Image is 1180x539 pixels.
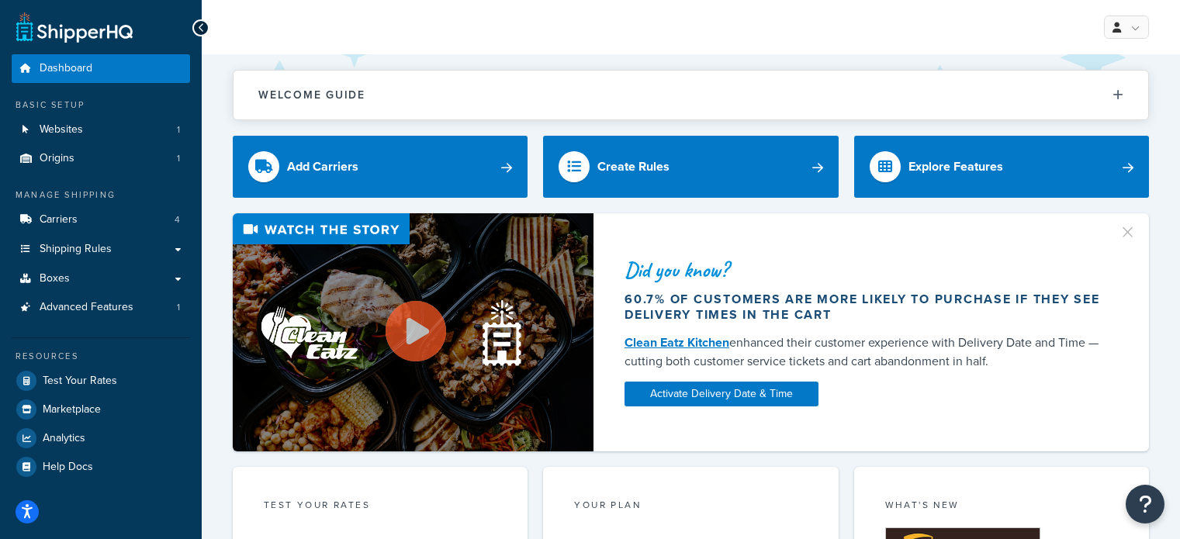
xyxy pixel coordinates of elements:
a: Clean Eatz Kitchen [625,333,729,351]
div: Test your rates [264,498,497,516]
span: 1 [177,123,180,136]
a: Test Your Rates [12,367,190,395]
button: Welcome Guide [234,71,1148,119]
li: Websites [12,116,190,144]
span: Boxes [40,272,70,285]
span: Test Your Rates [43,375,117,388]
span: Help Docs [43,461,93,474]
li: Origins [12,144,190,173]
a: Add Carriers [233,136,528,198]
a: Carriers4 [12,206,190,234]
a: Advanced Features1 [12,293,190,322]
div: Did you know? [625,259,1106,281]
img: Video thumbnail [233,213,593,451]
span: Analytics [43,432,85,445]
li: Advanced Features [12,293,190,322]
a: Create Rules [543,136,838,198]
div: Manage Shipping [12,188,190,202]
div: Resources [12,350,190,363]
div: Add Carriers [287,156,358,178]
a: Origins1 [12,144,190,173]
a: Help Docs [12,453,190,481]
span: Shipping Rules [40,243,112,256]
a: Boxes [12,264,190,293]
span: Origins [40,152,74,165]
span: Dashboard [40,62,92,75]
a: Websites1 [12,116,190,144]
span: 4 [175,213,180,226]
a: Analytics [12,424,190,452]
div: Explore Features [908,156,1003,178]
div: Create Rules [597,156,670,178]
a: Shipping Rules [12,235,190,264]
h2: Welcome Guide [258,89,365,101]
span: Websites [40,123,83,136]
li: Carriers [12,206,190,234]
span: Carriers [40,213,78,226]
div: Your Plan [574,498,807,516]
a: Dashboard [12,54,190,83]
div: 60.7% of customers are more likely to purchase if they see delivery times in the cart [625,292,1106,323]
a: Explore Features [854,136,1149,198]
span: Advanced Features [40,301,133,314]
span: 1 [177,301,180,314]
div: Basic Setup [12,98,190,112]
button: Open Resource Center [1126,485,1164,523]
span: 1 [177,152,180,165]
a: Marketplace [12,396,190,423]
div: What's New [885,498,1118,516]
span: Marketplace [43,403,101,416]
div: enhanced their customer experience with Delivery Date and Time — cutting both customer service ti... [625,333,1106,371]
a: Activate Delivery Date & Time [625,382,818,406]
